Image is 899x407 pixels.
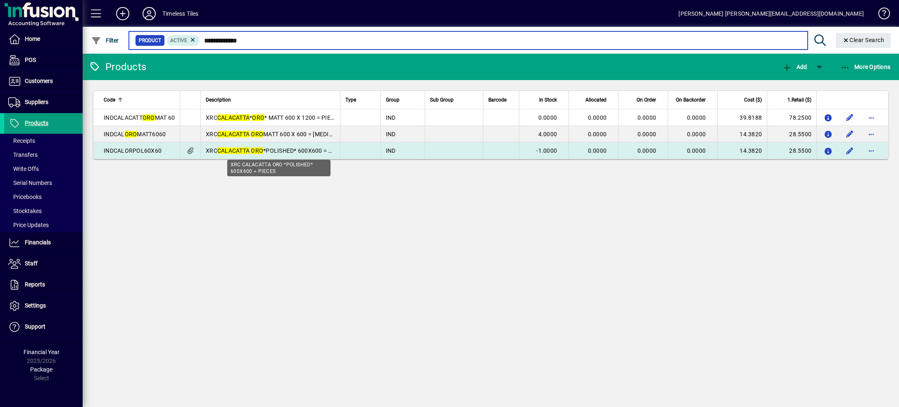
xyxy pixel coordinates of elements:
[782,64,807,70] span: Add
[227,160,331,176] div: XRC CALACATTA ORO *POLISHED* 600X600 = PIECES
[585,95,606,104] span: Allocated
[717,109,767,126] td: 39.8188
[787,95,811,104] span: 1.Retail ($)
[25,281,45,288] span: Reports
[217,114,250,121] em: CALACATTA
[430,95,478,104] div: Sub Group
[843,128,856,141] button: Edit
[676,95,706,104] span: On Backorder
[865,111,878,124] button: More options
[206,114,341,121] span: XRC * * MATT 600 X 1200 = PIECES
[574,95,614,104] div: Allocated
[4,218,83,232] a: Price Updates
[717,126,767,142] td: 14.3820
[4,50,83,71] a: POS
[588,147,607,154] span: 0.0000
[104,114,175,121] span: INDCALACATT MAT 60
[91,37,119,44] span: Filter
[8,222,49,228] span: Price Updates
[4,92,83,113] a: Suppliers
[678,7,864,20] div: [PERSON_NAME] [PERSON_NAME][EMAIL_ADDRESS][DOMAIN_NAME]
[252,114,264,121] em: ORO
[251,131,263,137] em: ORO
[488,95,514,104] div: Barcode
[386,95,420,104] div: Group
[386,147,396,154] span: IND
[25,323,45,330] span: Support
[125,131,137,137] em: ORO
[30,366,52,373] span: Package
[767,142,816,159] td: 28.5500
[538,114,557,121] span: 0.0000
[104,95,115,104] span: Code
[865,144,878,157] button: More options
[104,95,175,104] div: Code
[104,147,162,154] span: INDCALORPOL60X60
[687,147,706,154] span: 0.0000
[25,99,48,105] span: Suppliers
[637,95,656,104] span: On Order
[8,208,42,214] span: Stocktakes
[109,6,136,21] button: Add
[104,131,166,137] span: INDCAL MATT6060
[637,131,656,137] span: 0.0000
[345,95,375,104] div: Type
[4,232,83,253] a: Financials
[4,134,83,148] a: Receipts
[8,180,52,186] span: Serial Numbers
[206,95,231,104] span: Description
[345,95,356,104] span: Type
[386,131,396,137] span: IND
[251,147,263,154] em: ORO
[865,128,878,141] button: More options
[430,95,454,104] span: Sub Group
[767,126,816,142] td: 28.5500
[4,317,83,337] a: Support
[25,239,51,246] span: Financials
[386,95,400,104] span: Group
[8,137,35,144] span: Receipts
[206,131,358,137] span: XRC MATT 600 X 600 = [MEDICAL_DATA]
[25,57,36,63] span: POS
[25,78,53,84] span: Customers
[206,95,335,104] div: Description
[4,29,83,50] a: Home
[687,114,706,121] span: 0.0000
[687,131,706,137] span: 0.0000
[588,131,607,137] span: 0.0000
[4,274,83,295] a: Reports
[139,36,161,45] span: Product
[8,151,38,158] span: Transfers
[162,7,198,20] div: Timeless Tiles
[780,59,809,74] button: Add
[4,190,83,204] a: Pricebooks
[588,114,607,121] span: 0.0000
[840,64,891,70] span: More Options
[842,37,885,43] span: Clear Search
[24,349,59,355] span: Financial Year
[539,95,557,104] span: In Stock
[843,144,856,157] button: Edit
[4,204,83,218] a: Stocktakes
[8,166,39,172] span: Write Offs
[623,95,664,104] div: On Order
[637,114,656,121] span: 0.0000
[217,147,250,154] em: CALACATTA
[767,109,816,126] td: 78.2500
[536,147,557,154] span: -1.0000
[8,194,42,200] span: Pricebooks
[4,253,83,274] a: Staff
[4,148,83,162] a: Transfers
[89,33,121,48] button: Filter
[217,131,250,137] em: CALACATTA
[843,111,856,124] button: Edit
[488,95,507,104] span: Barcode
[386,114,396,121] span: IND
[25,302,46,309] span: Settings
[524,95,564,104] div: In Stock
[206,147,348,154] span: XRC *POLISHED* 600X600 = PIECES
[836,33,891,48] button: Clear
[25,120,48,126] span: Products
[25,35,40,42] span: Home
[4,176,83,190] a: Serial Numbers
